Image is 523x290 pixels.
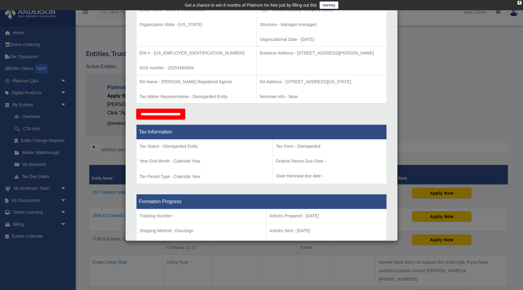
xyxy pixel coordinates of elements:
p: Organizational Date - [DATE] [260,36,383,43]
p: Organization State - [US_STATE] [140,21,253,28]
p: EIN # - [US_EMPLOYER_IDENTIFICATION_NUMBER] [140,49,253,57]
a: survey [320,2,338,9]
p: RA Address - [STREET_ADDRESS][US_STATE] [260,78,383,86]
p: RA Name - [PERSON_NAME] Registered Agents [140,78,253,86]
div: Get a chance to win 6 months of Platinum for free just by filling out this [185,2,317,9]
p: Tracking Number - [140,212,263,220]
p: Structure - Manager-managed [260,21,383,28]
p: Business Address - [STREET_ADDRESS][PERSON_NAME] [260,49,383,57]
p: State Renewal due date - [276,172,383,180]
p: Nominee Info - false [260,93,383,101]
td: Tax Period Type - Calendar Year [137,140,273,184]
th: Tax Information [137,125,387,140]
p: Shipping Method - DocuSign [140,227,263,235]
p: Articles Prepared - [DATE] [269,212,383,220]
p: Federal Return Due Date - [276,157,383,165]
div: close [518,1,521,5]
p: Tax Status - Disregarded Entity [140,143,269,150]
p: SOS number - 20251660894 [140,64,253,72]
p: Articles Sent - [DATE] [269,227,383,235]
p: Year End Month - Calendar Year [140,157,269,165]
p: Tax Matter Representative - Disregarded Entity [140,93,253,101]
th: Formation Progress [137,194,387,209]
p: Tax Form - Disregarded [276,143,383,150]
